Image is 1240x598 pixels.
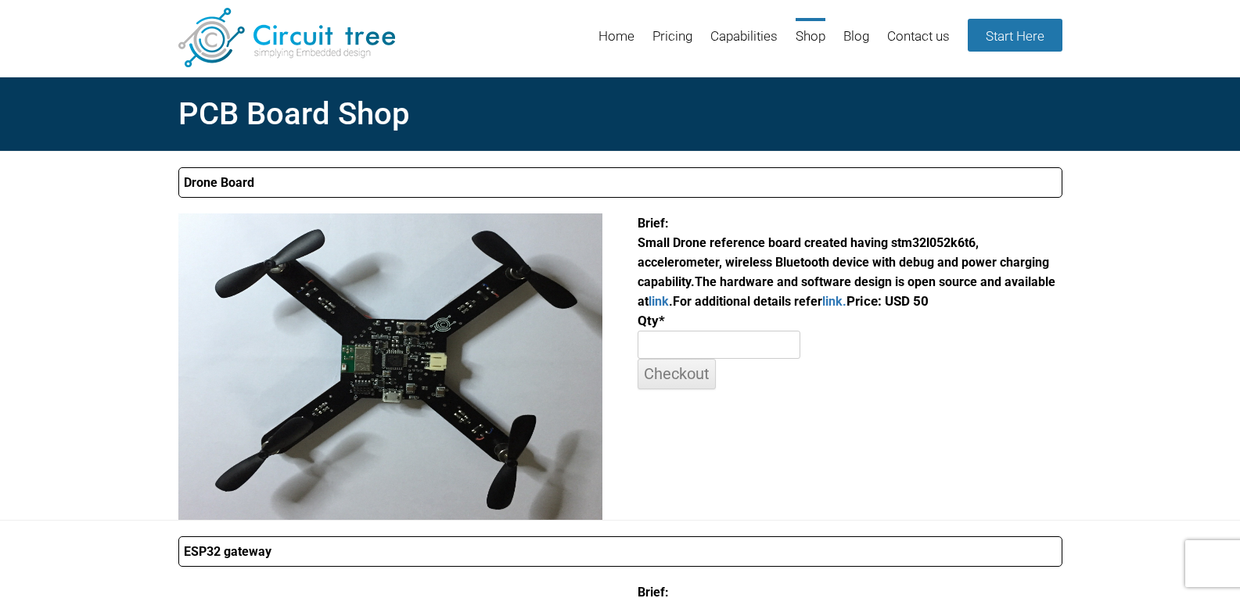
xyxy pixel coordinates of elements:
[710,18,778,69] a: Capabilities
[638,359,716,389] input: Checkout
[649,294,669,309] a: link
[822,294,846,309] a: link.
[843,18,869,69] a: Blog
[638,216,1049,289] span: Brief: Small Drone reference board created having stm32l052k6t6, accelerometer, wireless Bluetoot...
[178,91,1062,138] h1: PCB Board Shop
[796,18,825,69] a: Shop
[178,536,1062,567] summary: ESP32 gateway
[598,18,634,69] a: Home
[178,167,1062,198] summary: Drone Board
[178,8,395,67] img: Circuit Tree
[638,274,1055,309] span: The hardware and software design is open source and available at .
[968,19,1062,52] a: Start Here
[652,18,692,69] a: Pricing
[887,18,950,69] a: Contact us
[638,213,1062,389] div: Price: USD 50 Qty
[673,294,846,309] span: For additional details refer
